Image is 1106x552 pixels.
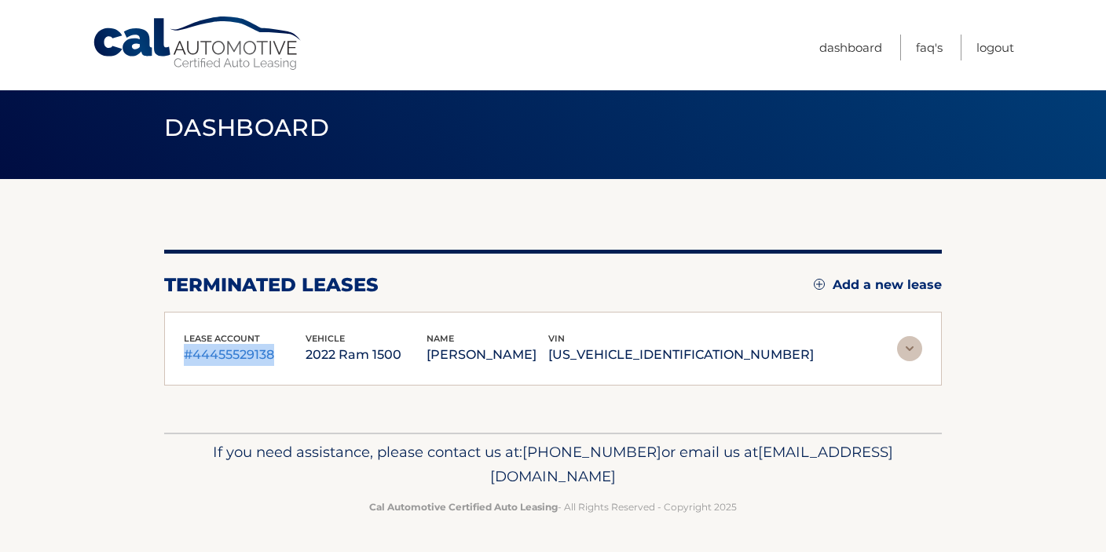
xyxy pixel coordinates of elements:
span: vin [548,333,565,344]
img: add.svg [814,279,825,290]
a: Cal Automotive [92,16,304,71]
p: - All Rights Reserved - Copyright 2025 [174,499,932,515]
a: Logout [976,35,1014,60]
span: Dashboard [164,113,329,142]
img: accordion-rest.svg [897,336,922,361]
p: [PERSON_NAME] [427,344,548,366]
a: FAQ's [916,35,943,60]
span: vehicle [306,333,345,344]
span: name [427,333,454,344]
span: lease account [184,333,260,344]
span: [PHONE_NUMBER] [522,443,661,461]
p: [US_VEHICLE_IDENTIFICATION_NUMBER] [548,344,814,366]
p: If you need assistance, please contact us at: or email us at [174,440,932,490]
a: Dashboard [819,35,882,60]
h2: terminated leases [164,273,379,297]
strong: Cal Automotive Certified Auto Leasing [369,501,558,513]
p: 2022 Ram 1500 [306,344,427,366]
a: Add a new lease [814,277,942,293]
p: #44455529138 [184,344,306,366]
